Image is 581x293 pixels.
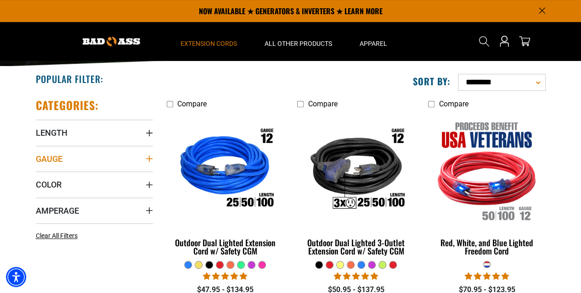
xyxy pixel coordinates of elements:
[181,39,237,48] span: Extension Cords
[251,22,346,61] summary: All Other Products
[36,73,103,85] h2: Popular Filter:
[36,146,153,171] summary: Gauge
[297,238,414,255] div: Outdoor Dual Lighted 3-Outlet Extension Cord w/ Safety CGM
[83,37,140,46] img: Bad Ass Extension Cords
[6,267,26,287] div: Accessibility Menu
[36,154,62,164] span: Gauge
[429,117,545,223] img: Red, White, and Blue Lighted Freedom Cord
[497,22,512,61] a: Open this option
[36,120,153,145] summary: Length
[167,22,251,61] summary: Extension Cords
[465,272,509,281] span: 5.00 stars
[428,113,545,260] a: Red, White, and Blue Lighted Freedom Cord Red, White, and Blue Lighted Freedom Cord
[167,113,284,260] a: Outdoor Dual Lighted Extension Cord w/ Safety CGM Outdoor Dual Lighted Extension Cord w/ Safety CGM
[36,179,62,190] span: Color
[298,117,414,223] img: Outdoor Dual Lighted 3-Outlet Extension Cord w/ Safety CGM
[177,100,207,108] span: Compare
[36,205,79,216] span: Amperage
[36,198,153,223] summary: Amperage
[36,127,68,138] span: Length
[36,232,78,239] span: Clear All Filters
[477,34,491,49] summary: Search
[36,98,99,112] h2: Categories:
[439,100,468,108] span: Compare
[428,238,545,255] div: Red, White, and Blue Lighted Freedom Cord
[360,39,387,48] span: Apparel
[334,272,378,281] span: 4.80 stars
[346,22,401,61] summary: Apparel
[203,272,247,281] span: 4.81 stars
[167,238,284,255] div: Outdoor Dual Lighted Extension Cord w/ Safety CGM
[413,75,451,87] label: Sort by:
[308,100,337,108] span: Compare
[36,231,81,241] a: Clear All Filters
[265,39,332,48] span: All Other Products
[297,113,414,260] a: Outdoor Dual Lighted 3-Outlet Extension Cord w/ Safety CGM Outdoor Dual Lighted 3-Outlet Extensio...
[517,36,532,47] a: cart
[36,171,153,197] summary: Color
[167,117,283,223] img: Outdoor Dual Lighted Extension Cord w/ Safety CGM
